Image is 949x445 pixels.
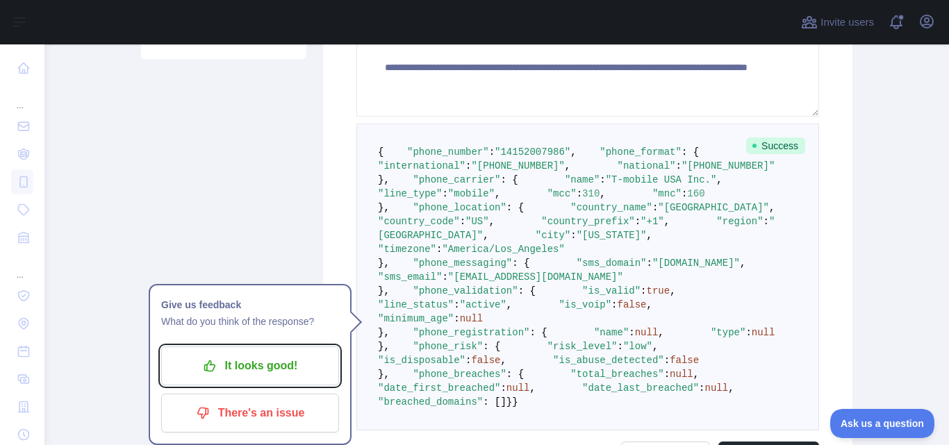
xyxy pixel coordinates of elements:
[559,299,611,310] span: "is_voip"
[413,285,518,296] span: "phone_validation"
[647,299,652,310] span: ,
[682,146,699,158] span: : {
[413,258,512,269] span: "phone_messaging"
[161,296,339,313] h1: Give us feedback
[506,369,524,380] span: : {
[378,313,454,324] span: "minimum_age"
[647,258,652,269] span: :
[769,202,775,213] span: ,
[746,137,805,154] span: Success
[172,354,329,378] p: It looks good!
[716,216,763,227] span: "region"
[378,202,390,213] span: },
[629,327,634,338] span: :
[161,346,339,385] button: It looks good!
[442,271,447,283] span: :
[460,299,506,310] span: "active"
[378,216,460,227] span: "country_code"
[830,409,935,438] iframe: Toggle Customer Support
[448,271,623,283] span: "[EMAIL_ADDRESS][DOMAIN_NAME]"
[483,396,506,408] span: : []
[506,383,530,394] span: null
[378,355,465,366] span: "is_disposable"
[454,313,459,324] span: :
[378,369,390,380] span: },
[641,285,646,296] span: :
[448,188,495,199] span: "mobile"
[594,327,629,338] span: "name"
[413,202,506,213] span: "phone_location"
[577,188,582,199] span: :
[682,160,775,171] span: "[PHONE_NUMBER]"
[687,188,704,199] span: 160
[600,188,605,199] span: ,
[664,369,670,380] span: :
[495,146,570,158] span: "14152007986"
[670,369,693,380] span: null
[618,341,623,352] span: :
[436,244,442,255] span: :
[728,383,734,394] span: ,
[565,174,600,185] span: "name"
[506,202,524,213] span: : {
[570,202,652,213] span: "country_name"
[536,230,570,241] span: "city"
[161,394,339,433] button: There's an issue
[582,383,699,394] span: "date_last_breached"
[570,146,576,158] span: ,
[512,258,529,269] span: : {
[705,383,729,394] span: null
[529,383,535,394] span: ,
[11,253,33,280] div: ...
[740,258,745,269] span: ,
[711,327,745,338] span: "type"
[676,160,682,171] span: :
[413,341,483,352] span: "phone_risk"
[413,174,500,185] span: "phone_carrier"
[483,341,500,352] span: : {
[465,160,471,171] span: :
[378,174,390,185] span: },
[647,285,670,296] span: true
[489,146,495,158] span: :
[547,341,618,352] span: "risk_level"
[658,327,663,338] span: ,
[764,216,769,227] span: :
[465,216,489,227] span: "US"
[378,188,442,199] span: "line_type"
[600,146,682,158] span: "phone_format"
[600,174,605,185] span: :
[617,160,675,171] span: "national"
[652,202,658,213] span: :
[682,188,687,199] span: :
[670,285,675,296] span: ,
[465,355,471,366] span: :
[500,383,506,394] span: :
[378,160,465,171] span: "international"
[606,174,717,185] span: "T-mobile USA Inc."
[641,216,664,227] span: "+1"
[752,327,775,338] span: null
[172,401,329,425] p: There's an issue
[500,355,506,366] span: ,
[582,188,600,199] span: 310
[442,188,447,199] span: :
[407,146,489,158] span: "phone_number"
[623,341,652,352] span: "low"
[378,327,390,338] span: },
[647,230,652,241] span: ,
[495,188,500,199] span: ,
[635,327,659,338] span: null
[699,383,704,394] span: :
[460,313,484,324] span: null
[161,313,339,330] p: What do you think of the response?
[378,258,390,269] span: },
[378,146,383,158] span: {
[652,341,658,352] span: ,
[553,355,664,366] span: "is_abuse_detected"
[378,285,390,296] span: },
[541,216,634,227] span: "country_prefix"
[413,327,529,338] span: "phone_registration"
[570,369,663,380] span: "total_breaches"
[577,230,647,241] span: "[US_STATE]"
